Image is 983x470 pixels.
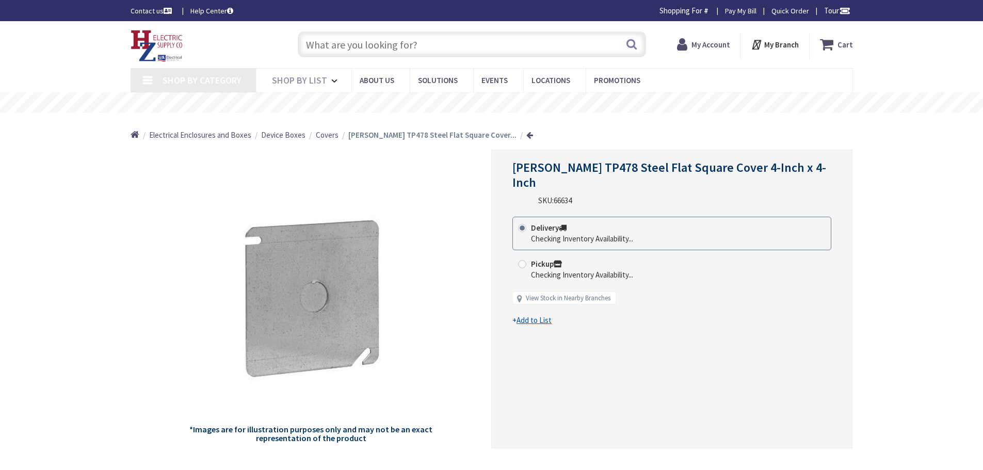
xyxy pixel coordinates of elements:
span: Promotions [594,75,640,85]
input: What are you looking for? [298,31,646,57]
span: Shop By List [272,74,327,86]
strong: Delivery [531,223,567,233]
a: +Add to List [512,315,552,326]
a: Cart [820,35,853,54]
strong: # [704,6,708,15]
span: Events [481,75,508,85]
a: Contact us [131,6,174,16]
div: My Branch [751,35,799,54]
img: HZ Electric Supply [131,30,183,62]
strong: My Branch [764,40,799,50]
a: My Account [677,35,730,54]
img: Crouse-Hinds TP478 Steel Flat Square Cover 4-Inch x 4-Inch [208,191,414,397]
a: View Stock in Nearby Branches [526,294,610,303]
span: Solutions [418,75,458,85]
span: [PERSON_NAME] TP478 Steel Flat Square Cover 4-Inch x 4-Inch [512,159,826,190]
span: Shop By Category [163,74,241,86]
span: 66634 [554,196,572,205]
span: Covers [316,130,339,140]
a: Help Center [190,6,233,16]
strong: [PERSON_NAME] TP478 Steel Flat Square Cover... [348,130,517,140]
a: Covers [316,129,339,140]
div: SKU: [538,195,572,206]
a: Electrical Enclosures and Boxes [149,129,251,140]
div: Checking Inventory Availability... [531,269,633,280]
span: Device Boxes [261,130,305,140]
span: Electrical Enclosures and Boxes [149,130,251,140]
h5: *Images are for illustration purposes only and may not be an exact representation of the product [188,425,434,443]
span: Tour [824,6,850,15]
span: Shopping For [659,6,702,15]
div: Checking Inventory Availability... [531,233,633,244]
span: About Us [360,75,394,85]
u: Add to List [517,315,552,325]
span: + [512,315,552,325]
strong: Pickup [531,259,562,269]
a: Device Boxes [261,129,305,140]
strong: My Account [691,40,730,50]
strong: Cart [837,35,853,54]
a: Pay My Bill [725,6,756,16]
rs-layer: Free Same Day Pickup at 8 Locations [401,98,584,109]
a: Quick Order [771,6,809,16]
span: Locations [531,75,570,85]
